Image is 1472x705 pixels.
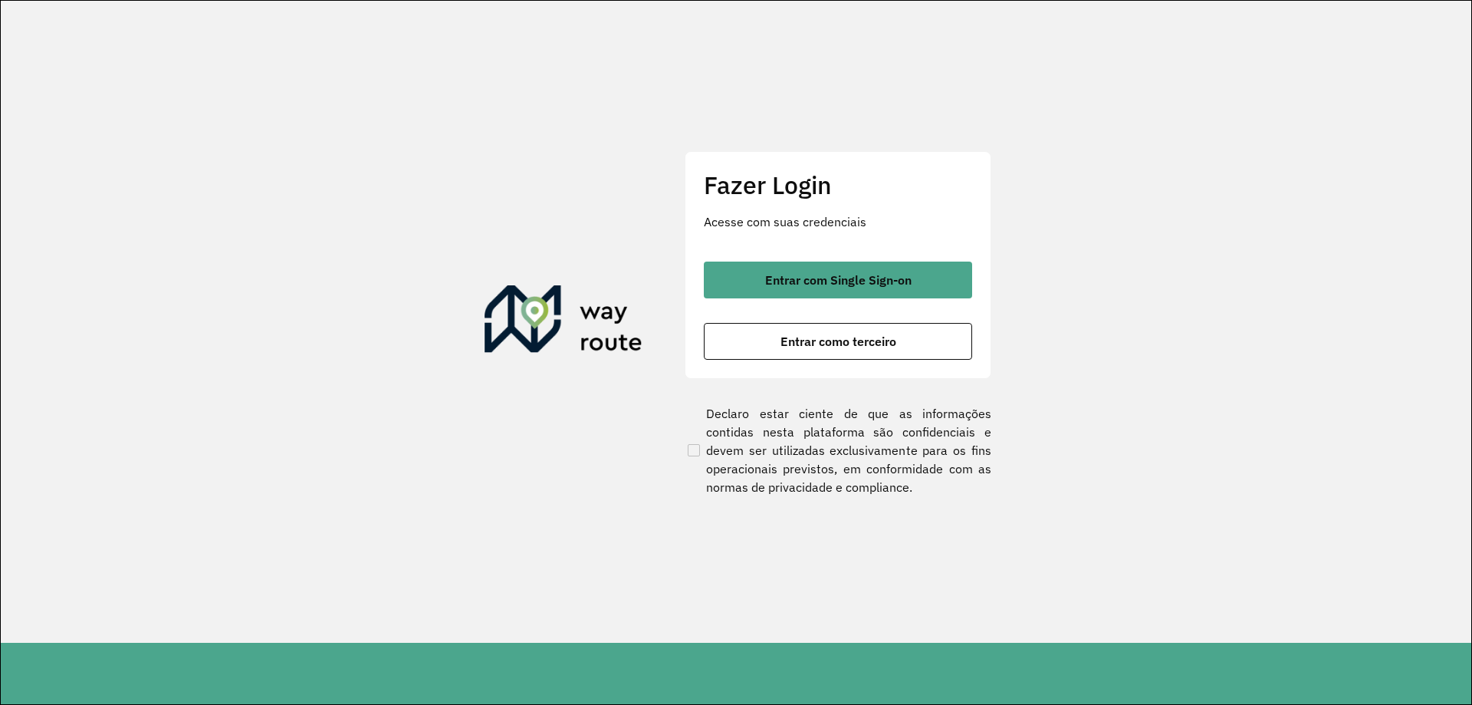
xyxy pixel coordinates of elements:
label: Declaro estar ciente de que as informações contidas nesta plataforma são confidenciais e devem se... [685,404,991,496]
button: button [704,323,972,360]
span: Entrar com Single Sign-on [765,274,912,286]
button: button [704,262,972,298]
span: Entrar como terceiro [780,335,896,348]
img: Roteirizador AmbevTech [485,285,642,359]
p: Acesse com suas credenciais [704,212,972,231]
h2: Fazer Login [704,170,972,199]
